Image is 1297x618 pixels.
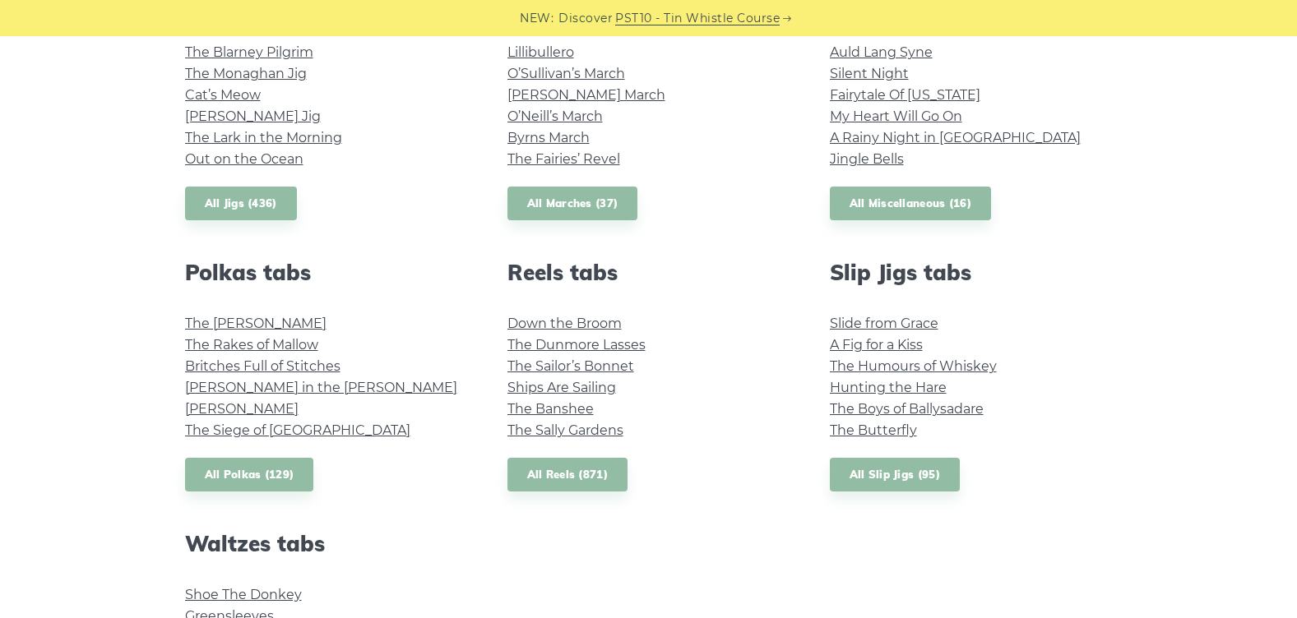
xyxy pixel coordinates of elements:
[507,66,625,81] a: O’Sullivan’s March
[507,151,620,167] a: The Fairies’ Revel
[830,130,1081,145] a: A Rainy Night in [GEOGRAPHIC_DATA]
[507,187,638,220] a: All Marches (37)
[507,422,623,438] a: The Sally Gardens
[185,151,303,167] a: Out on the Ocean
[830,422,917,438] a: The Butterfly
[507,130,590,145] a: Byrns March
[507,458,628,491] a: All Reels (871)
[830,66,909,81] a: Silent Night
[830,401,984,417] a: The Boys of Ballysadare
[830,44,933,60] a: Auld Lang Syne
[185,260,468,285] h2: Polkas tabs
[507,358,634,374] a: The Sailor’s Bonnet
[185,187,297,220] a: All Jigs (436)
[507,260,790,285] h2: Reels tabs
[830,87,980,103] a: Fairytale Of [US_STATE]
[830,260,1113,285] h2: Slip Jigs tabs
[185,458,314,491] a: All Polkas (129)
[507,108,603,124] a: O’Neill’s March
[830,380,947,395] a: Hunting the Hare
[507,337,646,353] a: The Dunmore Lasses
[615,9,780,28] a: PST10 - Tin Whistle Course
[830,458,960,491] a: All Slip Jigs (95)
[830,316,938,331] a: Slide from Grace
[507,44,574,60] a: Lillibullero
[185,66,307,81] a: The Monaghan Jig
[830,337,923,353] a: A Fig for a Kiss
[185,531,468,556] h2: Waltzes tabs
[185,358,340,374] a: Britches Full of Stitches
[558,9,613,28] span: Discover
[520,9,554,28] span: NEW:
[185,87,261,103] a: Cat’s Meow
[507,380,616,395] a: Ships Are Sailing
[830,187,992,220] a: All Miscellaneous (16)
[507,401,594,417] a: The Banshee
[830,151,904,167] a: Jingle Bells
[185,380,457,395] a: [PERSON_NAME] in the [PERSON_NAME]
[185,401,299,417] a: [PERSON_NAME]
[185,587,302,602] a: Shoe The Donkey
[507,316,622,331] a: Down the Broom
[185,44,313,60] a: The Blarney Pilgrim
[185,130,342,145] a: The Lark in the Morning
[185,316,327,331] a: The [PERSON_NAME]
[185,422,410,438] a: The Siege of [GEOGRAPHIC_DATA]
[830,108,962,124] a: My Heart Will Go On
[830,358,997,374] a: The Humours of Whiskey
[507,87,665,103] a: [PERSON_NAME] March
[185,337,318,353] a: The Rakes of Mallow
[185,108,321,124] a: [PERSON_NAME] Jig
